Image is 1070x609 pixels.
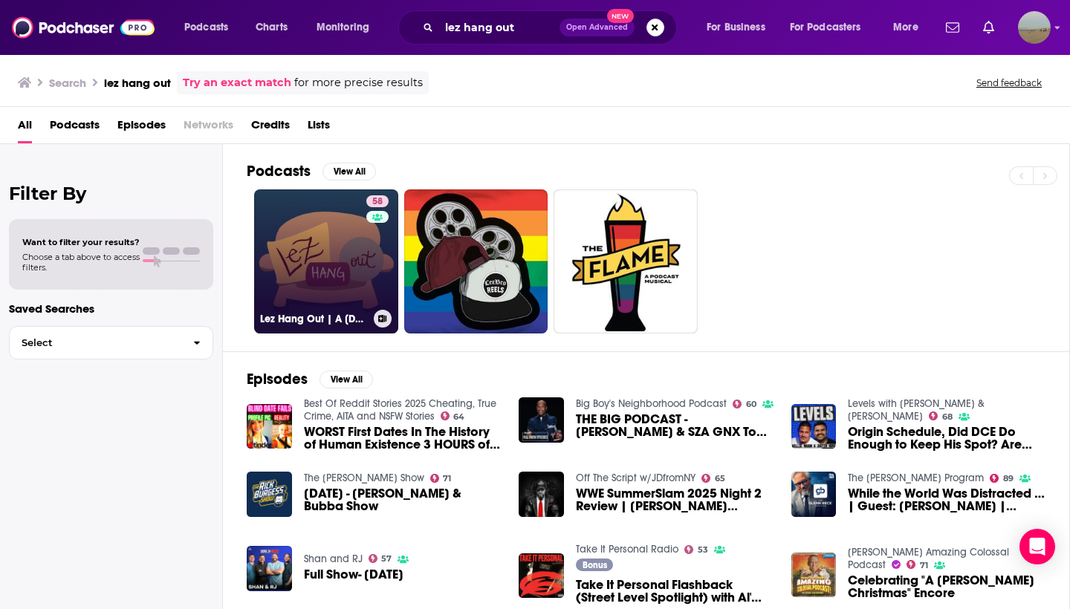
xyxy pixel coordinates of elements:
span: Charts [256,17,288,38]
span: Lists [308,113,330,143]
button: View All [322,163,376,180]
span: Open Advanced [566,24,628,31]
span: Podcasts [184,17,228,38]
img: WORST First Dates In The History of Human Existence 3 HOURS of Dating Fails [247,404,292,449]
button: Send feedback [972,76,1046,89]
span: For Podcasters [790,17,861,38]
span: Want to filter your results? [22,237,140,247]
button: Select [9,326,213,359]
img: THE BIG PODCAST - Kendrick Lamar & SZA GNX Tour Review| Graduation Season| Zodiac Signs You Don't... [519,397,564,443]
a: Full Show- August 6th 2025 [304,568,403,581]
button: View All [320,371,373,388]
a: 64 [441,411,465,420]
span: WWE SummerSlam 2025 Night 2 Review | [PERSON_NAME] SHOCKING RETURN After Classic [PERSON_NAME] vs... [576,487,774,512]
span: Full Show- [DATE] [304,568,403,581]
span: More [893,17,918,38]
span: Logged in as shenderson [1018,11,1051,44]
a: Show notifications dropdown [977,15,1000,40]
span: Monitoring [317,17,369,38]
a: PodcastsView All [247,162,376,180]
a: Origin Schedule, Did DCE Do Enough to Keep His Spot? Are Raiders Favourites?! NRL Round 13 Recap [848,426,1045,451]
a: Credits [251,113,290,143]
button: Show profile menu [1018,11,1051,44]
h3: Lez Hang Out | A [DEMOGRAPHIC_DATA] Podcast [260,313,368,325]
span: 71 [920,562,928,569]
a: 89 [990,474,1014,483]
button: open menu [306,16,389,39]
a: All [18,113,32,143]
a: 71 [907,560,928,569]
img: Origin Schedule, Did DCE Do Enough to Keep His Spot? Are Raiders Favourites?! NRL Round 13 Recap [791,404,837,449]
img: Take It Personal Flashback (Street Level Spotlight) with Al' Tariq & Psycho Les [519,553,564,599]
span: THE BIG PODCAST - [PERSON_NAME] & SZA GNX Tour Review| Graduation Season| Zodiac Signs You Don't ... [576,413,774,438]
img: While the World Was Distracted … | Guest: Nigel Farage | 8/30/21 [791,472,837,517]
span: Networks [184,113,233,143]
input: Search podcasts, credits, & more... [439,16,560,39]
div: Open Intercom Messenger [1019,529,1055,564]
a: Off The Script w/JDfromNY [576,472,695,484]
img: Celebrating "A Charlie Brown's Christmas" Encore [791,553,837,598]
span: Podcasts [50,113,100,143]
h3: lez hang out [104,76,171,90]
button: open menu [174,16,247,39]
a: Take It Personal Radio [576,543,678,556]
a: Take It Personal Flashback (Street Level Spotlight) with Al' Tariq & Psycho Les [576,579,774,604]
span: Choose a tab above to access filters. [22,252,140,273]
button: open menu [696,16,784,39]
a: Charts [246,16,296,39]
a: Celebrating "A Charlie Brown's Christmas" Encore [848,574,1045,599]
span: Celebrating "A [PERSON_NAME] Christmas" Encore [848,574,1045,599]
img: January 3, 2025 - Rick & Bubba Show [247,472,292,517]
a: The Glenn Beck Program [848,472,984,484]
img: Podchaser - Follow, Share and Rate Podcasts [12,13,155,42]
a: 68 [929,411,953,420]
a: January 3, 2025 - Rick & Bubba Show [304,487,502,512]
a: 71 [430,474,452,483]
a: 58 [366,195,389,207]
span: 71 [443,475,451,482]
h2: Podcasts [247,162,311,180]
a: While the World Was Distracted … | Guest: Nigel Farage | 8/30/21 [848,487,1045,512]
p: Saved Searches [9,302,213,316]
a: 60 [733,400,756,408]
span: 60 [746,401,756,408]
a: EpisodesView All [247,370,373,388]
a: THE BIG PODCAST - Kendrick Lamar & SZA GNX Tour Review| Graduation Season| Zodiac Signs You Don't... [576,413,774,438]
img: Full Show- August 6th 2025 [247,546,292,591]
a: Levels with Willie Mason & Justin Horo [848,397,985,423]
span: 64 [453,414,464,420]
span: 58 [372,195,383,209]
a: Shan and RJ [304,553,363,565]
a: Gilbert Gottfried's Amazing Colossal Podcast [848,546,1009,571]
h3: Search [49,76,86,90]
button: open menu [780,16,883,39]
span: New [607,9,634,23]
h2: Filter By [9,183,213,204]
span: 65 [715,475,725,482]
span: 57 [381,556,392,562]
a: Show notifications dropdown [940,15,965,40]
span: Select [10,338,181,348]
a: The Rick Burgess Show [304,472,424,484]
a: Try an exact match [183,74,291,91]
button: open menu [883,16,937,39]
div: Search podcasts, credits, & more... [412,10,691,45]
a: WORST First Dates In The History of Human Existence 3 HOURS of Dating Fails [304,426,502,451]
a: Episodes [117,113,166,143]
span: Bonus [583,561,607,570]
span: for more precise results [294,74,423,91]
a: 57 [369,554,392,563]
span: 68 [942,414,953,420]
a: Best Of Reddit Stories 2025 Cheating, True Crime, AITA and NSFW Stories [304,397,496,423]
